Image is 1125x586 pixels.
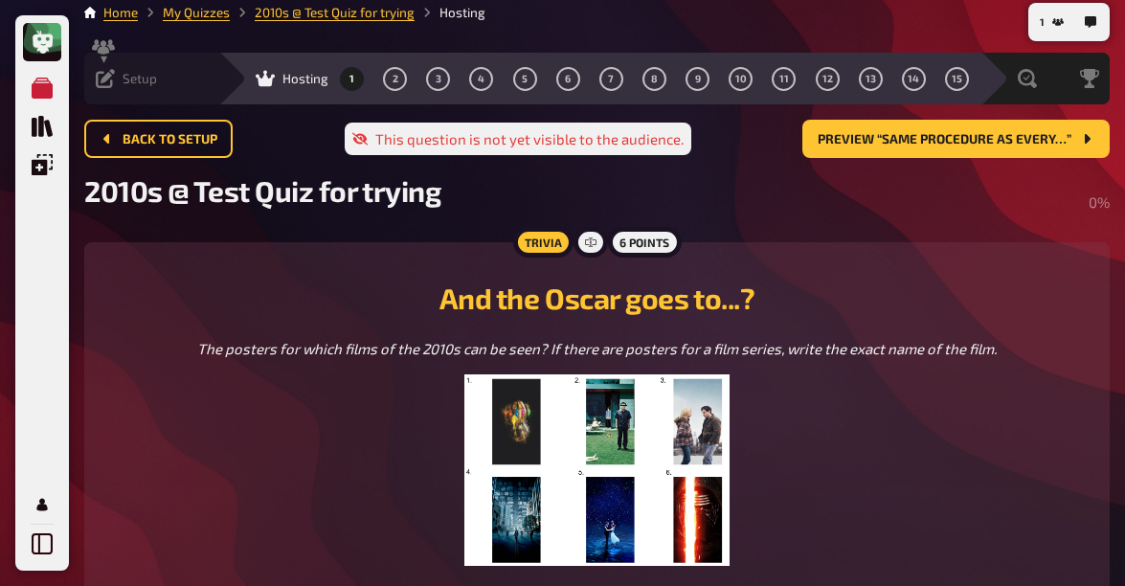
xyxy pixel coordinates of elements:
[103,5,138,20] a: Home
[423,63,454,94] button: 3
[596,63,626,94] button: 7
[345,123,691,155] div: This question is not yet visible to the audience.
[138,3,230,22] li: My Quizzes
[802,120,1110,158] button: Preview “Same procedure as every…”
[163,5,230,20] a: My Quizzes
[466,63,497,94] button: 4
[683,63,713,94] button: 9
[197,340,997,357] span: The posters for which films of the 2010s can be seen? If there are posters for a film series, wri...
[735,74,747,84] span: 10
[123,71,157,86] span: Setup
[898,63,929,94] button: 14
[230,3,415,22] li: 2010s ​@ Test Quiz for trying
[23,69,61,107] a: My Quizzes
[415,3,485,22] li: Hosting
[23,485,61,524] a: My Account
[818,133,1071,146] span: Preview “Same procedure as every…”
[255,5,415,20] a: 2010s ​@ Test Quiz for trying
[1032,7,1071,37] button: 1
[103,3,138,22] li: Home
[23,146,61,184] a: Overlays
[695,74,701,84] span: 9
[866,74,876,84] span: 13
[608,74,614,84] span: 7
[812,63,843,94] button: 12
[908,74,919,84] span: 14
[512,227,573,258] div: Trivia
[349,74,354,84] span: 1
[608,227,681,258] div: 6 points
[1089,193,1110,211] span: 0 %
[769,63,799,94] button: 11
[941,63,972,94] button: 15
[565,74,571,84] span: 6
[84,173,440,208] span: 2010s ​@ Test Quiz for trying
[552,63,583,94] button: 6
[726,63,756,94] button: 10
[952,74,962,84] span: 15
[380,63,411,94] button: 2
[1040,17,1045,28] span: 1
[337,63,368,94] button: 1
[779,74,789,84] span: 11
[822,74,833,84] span: 12
[651,74,658,84] span: 8
[464,374,729,566] img: image
[509,63,540,94] button: 5
[23,107,61,146] a: Quiz Library
[282,71,328,86] span: Hosting
[123,133,217,146] span: Back to setup
[522,74,528,84] span: 5
[639,63,669,94] button: 8
[393,74,398,84] span: 2
[478,74,484,84] span: 4
[855,63,886,94] button: 13
[107,281,1087,315] h2: And the Oscar goes to...?
[436,74,441,84] span: 3
[84,120,233,158] button: Back to setup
